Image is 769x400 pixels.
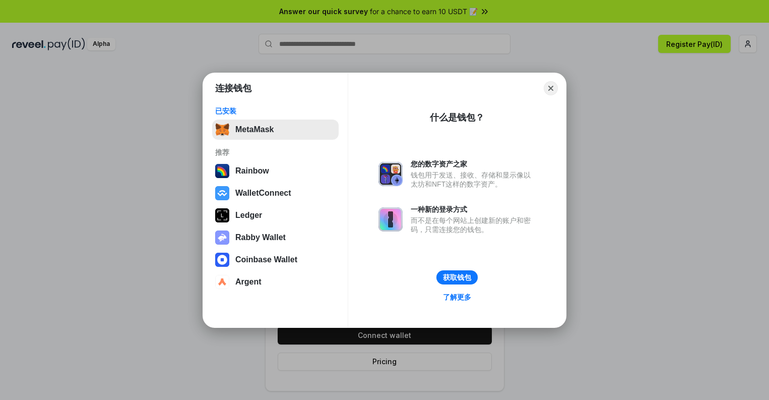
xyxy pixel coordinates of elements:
div: Ledger [235,211,262,220]
button: Rainbow [212,161,339,181]
button: Ledger [212,205,339,225]
button: WalletConnect [212,183,339,203]
img: svg+xml,%3Csvg%20xmlns%3D%22http%3A%2F%2Fwww.w3.org%2F2000%2Fsvg%22%20fill%3D%22none%22%20viewBox... [378,207,403,232]
h1: 连接钱包 [215,82,251,94]
button: 获取钱包 [436,270,478,284]
img: svg+xml,%3Csvg%20xmlns%3D%22http%3A%2F%2Fwww.w3.org%2F2000%2Fsvg%22%20width%3D%2228%22%20height%3... [215,208,229,222]
div: MetaMask [235,125,274,134]
div: Coinbase Wallet [235,255,297,264]
div: 获取钱包 [443,273,471,282]
img: svg+xml,%3Csvg%20width%3D%2228%22%20height%3D%2228%22%20viewBox%3D%220%200%2028%2028%22%20fill%3D... [215,253,229,267]
img: svg+xml,%3Csvg%20xmlns%3D%22http%3A%2F%2Fwww.w3.org%2F2000%2Fsvg%22%20fill%3D%22none%22%20viewBox... [378,162,403,186]
div: 您的数字资产之家 [411,159,536,168]
div: 而不是在每个网站上创建新的账户和密码，只需连接您的钱包。 [411,216,536,234]
div: 一种新的登录方式 [411,205,536,214]
img: svg+xml,%3Csvg%20width%3D%22120%22%20height%3D%22120%22%20viewBox%3D%220%200%20120%20120%22%20fil... [215,164,229,178]
img: svg+xml,%3Csvg%20xmlns%3D%22http%3A%2F%2Fwww.w3.org%2F2000%2Fsvg%22%20fill%3D%22none%22%20viewBox... [215,231,229,245]
div: Rainbow [235,166,269,176]
div: 已安装 [215,106,336,116]
button: Coinbase Wallet [212,250,339,270]
div: 了解更多 [443,293,471,302]
div: 推荐 [215,148,336,157]
button: Rabby Wallet [212,227,339,248]
button: MetaMask [212,120,339,140]
button: Close [544,81,558,95]
img: svg+xml,%3Csvg%20width%3D%2228%22%20height%3D%2228%22%20viewBox%3D%220%200%2028%2028%22%20fill%3D... [215,186,229,200]
img: svg+xml,%3Csvg%20fill%3D%22none%22%20height%3D%2233%22%20viewBox%3D%220%200%2035%2033%22%20width%... [215,123,229,137]
div: Rabby Wallet [235,233,286,242]
div: Argent [235,277,262,287]
div: WalletConnect [235,189,291,198]
div: 什么是钱包？ [430,111,484,124]
img: svg+xml,%3Csvg%20width%3D%2228%22%20height%3D%2228%22%20viewBox%3D%220%200%2028%2028%22%20fill%3D... [215,275,229,289]
div: 钱包用于发送、接收、存储和显示像以太坊和NFT这样的数字资产。 [411,170,536,189]
button: Argent [212,272,339,292]
a: 了解更多 [437,291,477,304]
